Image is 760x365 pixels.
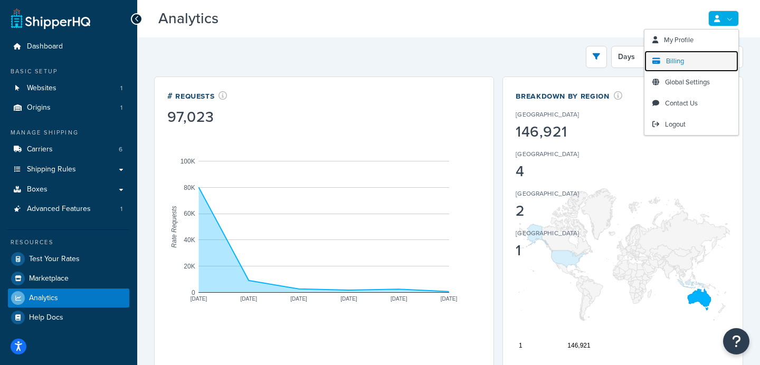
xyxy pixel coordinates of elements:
div: 146,921 [516,124,612,139]
text: Rate Requests [170,206,178,247]
span: Websites [27,84,56,93]
a: Contact Us [644,93,738,114]
text: 60K [184,210,195,217]
a: My Profile [644,30,738,51]
span: Contact Us [665,98,698,108]
button: open filter drawer [586,46,607,68]
button: Open Resource Center [723,328,749,354]
span: 6 [119,145,122,154]
div: Basic Setup [8,67,129,76]
div: # Requests [167,90,227,102]
li: Carriers [8,140,129,159]
li: Websites [8,79,129,98]
span: 1 [120,84,122,93]
a: Dashboard [8,37,129,56]
p: [GEOGRAPHIC_DATA] [516,110,579,119]
a: Shipping Rules [8,160,129,179]
a: Boxes [8,180,129,199]
div: 1 [516,243,612,258]
text: [DATE] [191,295,207,301]
a: Global Settings [644,72,738,93]
text: 40K [184,236,195,244]
div: Manage Shipping [8,128,129,137]
text: 20K [184,263,195,270]
a: Logout [644,114,738,135]
span: Billing [666,56,684,66]
text: [DATE] [290,295,307,301]
span: Dashboard [27,42,63,51]
div: Resources [8,238,129,247]
a: Websites1 [8,79,129,98]
a: Help Docs [8,308,129,327]
span: Beta [221,14,257,26]
text: [DATE] [441,295,458,301]
text: [DATE] [391,295,407,301]
span: Logout [665,119,686,129]
a: Origins1 [8,98,129,118]
svg: A chart. [516,155,730,355]
text: 0 [192,289,195,296]
p: [GEOGRAPHIC_DATA] [516,228,579,238]
text: [DATE] [241,295,258,301]
text: 146,921 [568,342,591,349]
div: Breakdown by Region [516,90,622,102]
text: 80K [184,184,195,191]
span: Advanced Features [27,205,91,214]
a: Marketplace [8,269,129,288]
text: [DATE] [340,295,357,301]
span: 1 [120,103,122,112]
span: Shipping Rules [27,165,76,174]
li: Advanced Features [8,199,129,219]
div: 4 [516,164,612,179]
a: Test Your Rates [8,249,129,268]
p: [GEOGRAPHIC_DATA] [516,189,579,198]
span: 1 [120,205,122,214]
span: Marketplace [29,274,69,283]
span: My Profile [664,35,693,45]
span: Boxes [27,185,47,194]
div: 2 [516,204,612,218]
a: Billing [644,51,738,72]
text: 100K [180,157,195,165]
h3: Analytics [158,11,690,27]
p: [GEOGRAPHIC_DATA] [516,149,579,159]
div: 97,023 [167,110,227,124]
span: Test Your Rates [29,255,80,264]
span: Help Docs [29,313,63,322]
span: Origins [27,103,51,112]
svg: A chart. [167,127,481,327]
a: Carriers6 [8,140,129,159]
a: Advanced Features1 [8,199,129,219]
text: 1 [519,342,522,349]
li: Origins [8,98,129,118]
span: Carriers [27,145,53,154]
span: Global Settings [665,77,710,87]
a: Analytics [8,289,129,308]
span: Analytics [29,294,58,303]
